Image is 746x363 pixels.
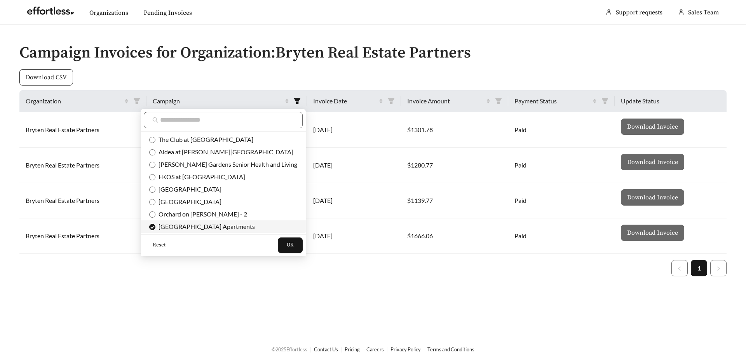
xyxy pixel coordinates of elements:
[671,260,688,276] button: left
[492,95,505,107] span: filter
[19,44,727,61] h2: Campaign Invoices for Organization: Bryten Real Estate Partners
[401,112,508,148] td: $1301.78
[89,9,128,17] a: Organizations
[26,73,67,82] span: Download CSV
[508,183,615,218] td: Paid
[710,260,727,276] button: right
[133,98,140,105] span: filter
[155,161,297,168] span: [PERSON_NAME] Gardens Senior Health and Living
[427,346,474,353] a: Terms and Conditions
[153,241,166,249] span: Reset
[508,148,615,183] td: Paid
[691,260,707,276] a: 1
[508,218,615,254] td: Paid
[390,346,421,353] a: Privacy Policy
[155,148,293,155] span: Aldea at [PERSON_NAME][GEOGRAPHIC_DATA]
[366,346,384,353] a: Careers
[401,218,508,254] td: $1666.06
[671,260,688,276] li: Previous Page
[278,237,303,253] button: OK
[385,95,398,107] span: filter
[598,95,612,107] span: filter
[691,260,707,276] li: 1
[307,183,401,218] td: [DATE]
[144,237,174,253] button: Reset
[294,98,301,105] span: filter
[508,112,615,148] td: Paid
[19,69,73,86] button: Download CSV
[155,198,221,205] span: [GEOGRAPHIC_DATA]
[710,260,727,276] li: Next Page
[688,9,719,16] span: Sales Team
[345,346,360,353] a: Pricing
[19,218,146,254] td: Bryten Real Estate Partners
[144,9,192,17] a: Pending Invoices
[401,148,508,183] td: $1280.77
[401,183,508,218] td: $1139.77
[307,218,401,254] td: [DATE]
[495,98,502,105] span: filter
[615,90,727,112] th: Update Status
[291,95,304,107] span: filter
[153,96,283,106] span: Campaign
[152,117,159,123] span: search
[616,9,662,16] a: Support requests
[272,346,307,353] span: © 2025 Effortless
[716,266,721,271] span: right
[313,96,377,106] span: Invoice Date
[26,96,123,106] span: Organization
[19,183,146,218] td: Bryten Real Estate Partners
[155,136,253,143] span: The Club at [GEOGRAPHIC_DATA]
[155,173,245,180] span: EKOS at [GEOGRAPHIC_DATA]
[155,223,255,230] span: [GEOGRAPHIC_DATA] Apartments
[307,148,401,183] td: [DATE]
[621,119,684,135] button: Download Invoice
[155,185,221,193] span: [GEOGRAPHIC_DATA]
[19,112,146,148] td: Bryten Real Estate Partners
[388,98,395,105] span: filter
[407,96,485,106] span: Invoice Amount
[130,95,143,107] span: filter
[621,225,684,241] button: Download Invoice
[514,96,591,106] span: Payment Status
[601,98,608,105] span: filter
[621,154,684,170] button: Download Invoice
[307,112,401,148] td: [DATE]
[314,346,338,353] a: Contact Us
[287,241,294,249] span: OK
[621,189,684,206] button: Download Invoice
[19,148,146,183] td: Bryten Real Estate Partners
[677,266,682,271] span: left
[155,210,247,218] span: Orchard on [PERSON_NAME] - 2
